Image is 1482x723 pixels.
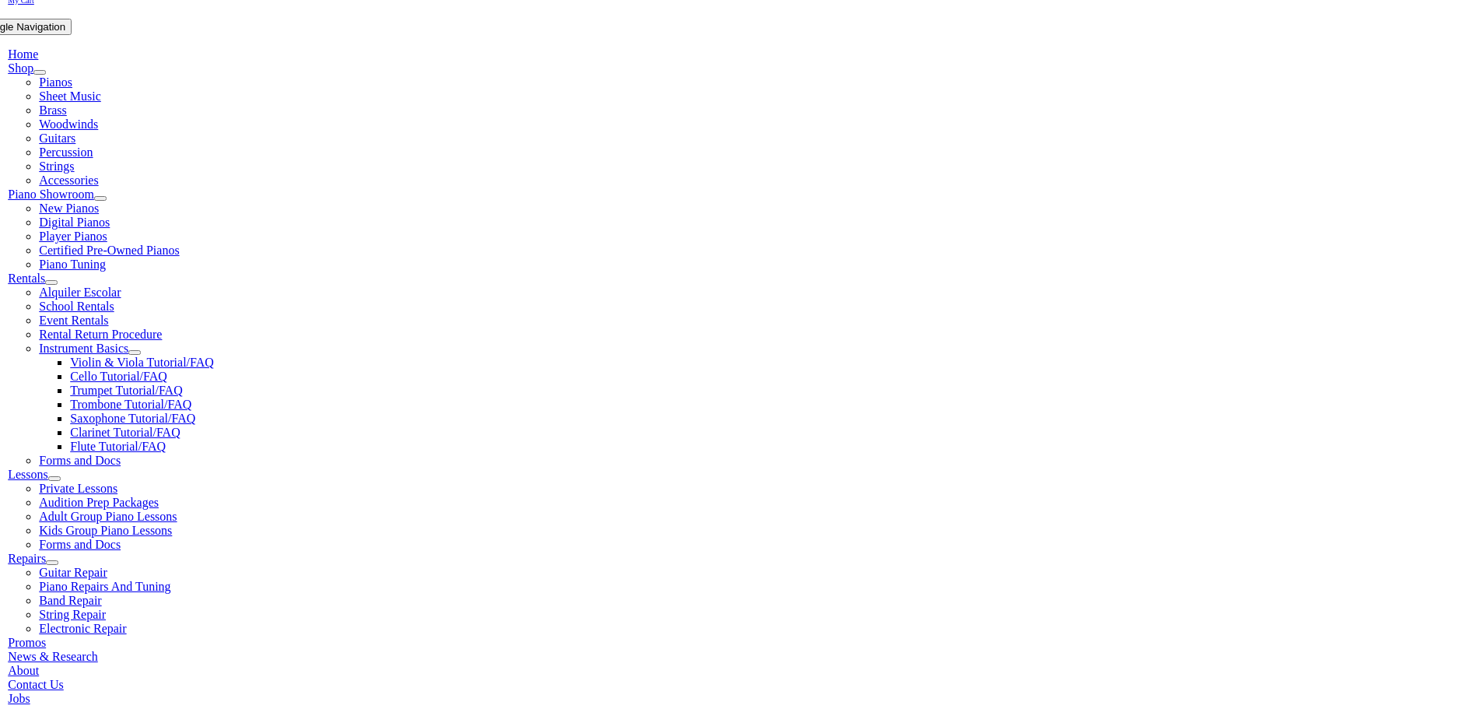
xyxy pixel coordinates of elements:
a: Piano Showroom [8,188,94,201]
button: Open submenu of Piano Showroom [94,196,107,201]
a: Band Repair [39,594,101,607]
button: Open submenu of Instrument Basics [128,350,141,355]
button: Open submenu of Repairs [46,560,58,565]
a: School Rentals [39,300,114,313]
a: Repairs [8,552,46,565]
a: Electronic Repair [39,622,126,635]
button: Open submenu of Rentals [45,280,58,285]
a: Kids Group Piano Lessons [39,524,172,537]
a: News & Research [8,650,98,663]
a: String Repair [39,608,106,621]
a: Accessories [39,174,98,187]
a: Piano Tuning [39,258,106,271]
a: Forms and Docs [39,538,121,551]
a: About [8,664,39,677]
a: Sheet Music [39,89,101,103]
a: Saxophone Tutorial/FAQ [70,412,195,425]
a: Event Rentals [39,314,108,327]
a: Woodwinds [39,118,98,131]
a: Contact Us [8,678,64,691]
a: Clarinet Tutorial/FAQ [70,426,180,439]
a: Promos [8,636,46,649]
a: Rentals [8,272,45,285]
a: Pianos [39,75,72,89]
a: Percussion [39,146,93,159]
button: Open submenu of Lessons [48,476,61,481]
a: Cello Tutorial/FAQ [70,370,167,383]
a: Audition Prep Packages [39,496,159,509]
a: Trumpet Tutorial/FAQ [70,384,182,397]
a: Forms and Docs [39,454,121,467]
button: Open submenu of Shop [33,70,46,75]
a: Player Pianos [39,230,107,243]
a: Rental Return Procedure [39,328,162,341]
a: Strings [39,160,74,173]
a: Piano Repairs And Tuning [39,580,170,593]
a: Digital Pianos [39,216,110,229]
a: Certified Pre-Owned Pianos [39,244,179,257]
a: Instrument Basics [39,342,128,355]
a: Private Lessons [39,482,117,495]
a: Shop [8,61,33,75]
a: Home [8,47,38,61]
a: Guitar Repair [39,566,107,579]
a: New Pianos [39,202,99,215]
a: Adult Group Piano Lessons [39,510,177,523]
a: Lessons [8,468,48,481]
a: Trombone Tutorial/FAQ [70,398,191,411]
a: Jobs [8,692,30,705]
a: Brass [39,104,67,117]
a: Violin & Viola Tutorial/FAQ [70,356,214,369]
a: Guitars [39,132,75,145]
a: Alquiler Escolar [39,286,121,299]
a: Flute Tutorial/FAQ [70,440,166,453]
